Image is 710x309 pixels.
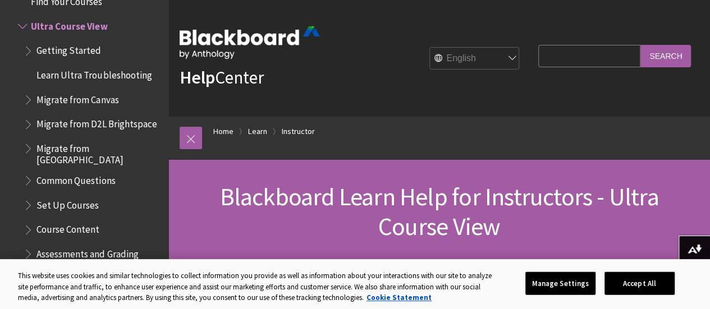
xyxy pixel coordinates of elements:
[36,220,99,236] span: Course Content
[36,90,118,105] span: Migrate from Canvas
[180,26,320,59] img: Blackboard by Anthology
[36,171,115,186] span: Common Questions
[640,45,691,67] input: Search
[430,48,520,70] select: Site Language Selector
[36,115,157,130] span: Migrate from D2L Brightspace
[31,17,107,32] span: Ultra Course View
[36,196,99,211] span: Set Up Courses
[219,181,658,242] span: Blackboard Learn Help for Instructors - Ultra Course View
[525,271,596,295] button: Manage Settings
[282,124,315,139] a: Instructor
[36,66,152,81] span: Learn Ultra Troubleshooting
[367,293,432,302] a: More information about your privacy, opens in a new tab
[18,270,497,303] div: This website uses cookies and similar technologies to collect information you provide as well as ...
[36,41,101,57] span: Getting Started
[180,66,215,89] strong: Help
[36,245,138,260] span: Assessments and Grading
[180,66,264,89] a: HelpCenter
[604,271,675,295] button: Accept All
[213,124,233,139] a: Home
[36,139,161,165] span: Migrate from [GEOGRAPHIC_DATA]
[248,124,267,139] a: Learn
